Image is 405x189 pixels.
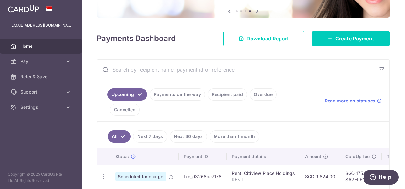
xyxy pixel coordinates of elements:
[208,88,247,101] a: Recipient paid
[179,165,227,188] td: txn_d3268ac7178
[335,35,374,42] span: Create Payment
[20,89,62,95] span: Support
[20,104,62,110] span: Settings
[8,5,39,13] img: CardUp
[110,104,140,116] a: Cancelled
[97,33,176,44] h4: Payments Dashboard
[232,170,295,177] div: Rent. Citiview Place Holdings
[108,130,131,143] a: All
[300,165,340,188] td: SGD 9,824.00
[345,153,370,160] span: CardUp fee
[210,130,259,143] a: More than 1 month
[107,88,147,101] a: Upcoming
[227,148,300,165] th: Payment details
[223,31,304,46] a: Download Report
[20,43,62,49] span: Home
[305,153,321,160] span: Amount
[246,35,289,42] span: Download Report
[150,88,205,101] a: Payments on the way
[115,153,129,160] span: Status
[97,59,374,80] input: Search by recipient name, payment id or reference
[20,58,62,65] span: Pay
[340,165,382,188] td: SGD 175.85 SAVERENT179
[250,88,277,101] a: Overdue
[325,98,375,104] span: Read more on statuses
[312,31,390,46] a: Create Payment
[10,22,71,29] p: [EMAIL_ADDRESS][DOMAIN_NAME]
[364,170,399,186] iframe: Opens a widget where you can find more information
[325,98,382,104] a: Read more on statuses
[133,130,167,143] a: Next 7 days
[179,148,227,165] th: Payment ID
[20,73,62,80] span: Refer & Save
[115,172,166,181] span: Scheduled for charge
[170,130,207,143] a: Next 30 days
[232,177,295,183] p: RENT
